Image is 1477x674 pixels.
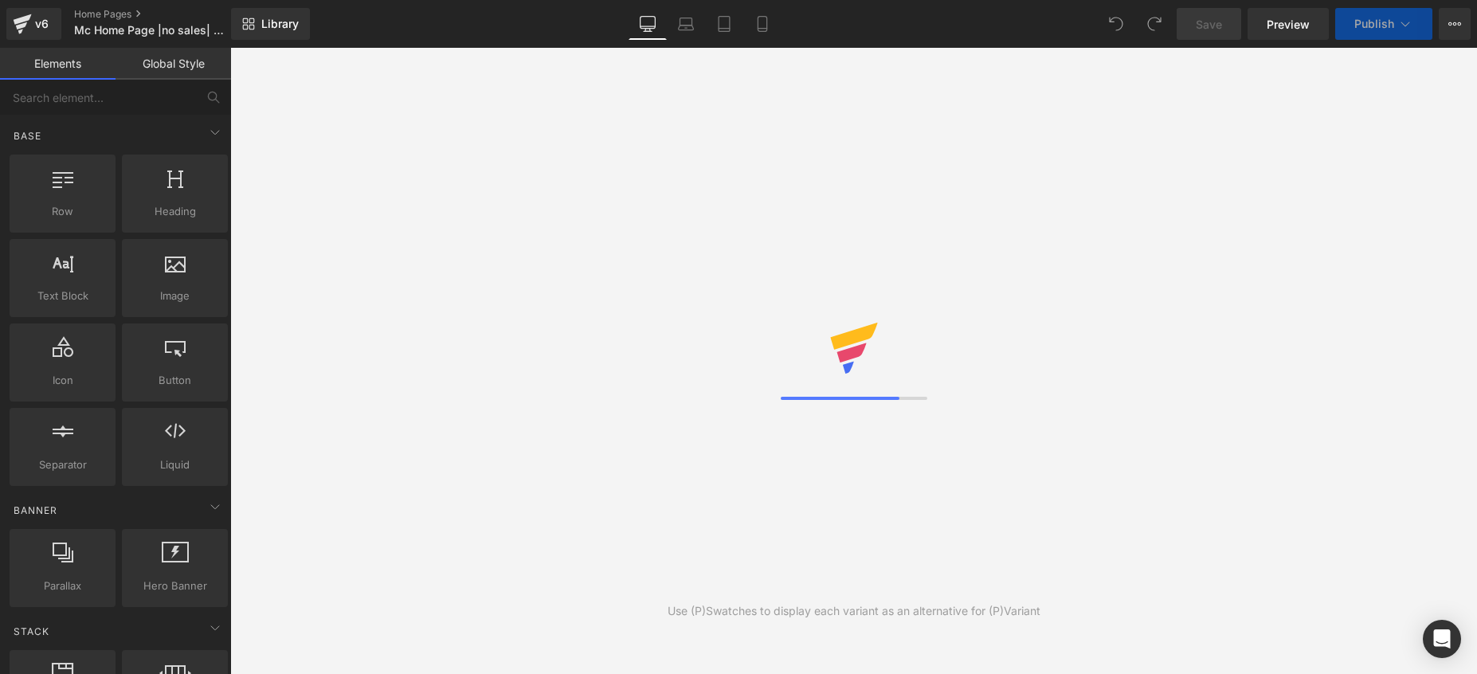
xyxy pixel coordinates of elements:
span: Banner [12,503,59,518]
a: Tablet [705,8,743,40]
span: Stack [12,624,51,639]
span: Button [127,372,223,389]
span: Preview [1267,16,1310,33]
a: Laptop [667,8,705,40]
span: Icon [14,372,111,389]
a: Desktop [629,8,667,40]
span: Heading [127,203,223,220]
button: Redo [1138,8,1170,40]
span: Separator [14,457,111,473]
span: Hero Banner [127,578,223,594]
a: Home Pages [74,8,257,21]
span: Parallax [14,578,111,594]
a: Mobile [743,8,782,40]
span: Text Block [14,288,111,304]
button: Undo [1100,8,1132,40]
span: Row [14,203,111,220]
a: Global Style [116,48,231,80]
span: Publish [1354,18,1394,30]
span: Library [261,17,299,31]
div: Use (P)Swatches to display each variant as an alternative for (P)Variant [668,602,1040,620]
span: Liquid [127,457,223,473]
span: Mc Home Page |no sales| [DATE] [74,24,227,37]
a: Preview [1248,8,1329,40]
a: v6 [6,8,61,40]
div: Open Intercom Messenger [1423,620,1461,658]
button: More [1439,8,1471,40]
a: New Library [231,8,310,40]
button: Publish [1335,8,1432,40]
div: v6 [32,14,52,34]
span: Save [1196,16,1222,33]
span: Base [12,128,43,143]
span: Image [127,288,223,304]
